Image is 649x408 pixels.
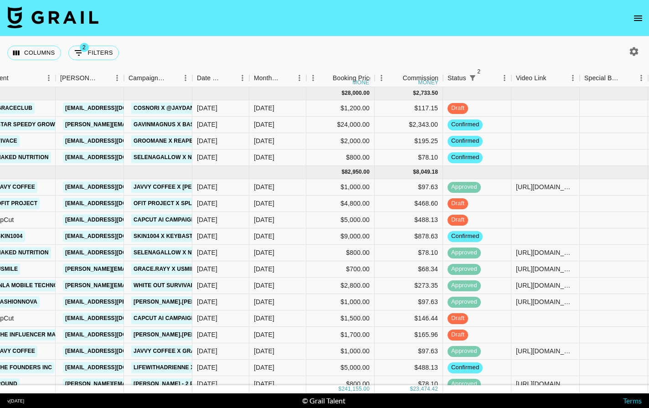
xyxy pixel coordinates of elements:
div: Commission [402,69,438,87]
div: Date Created [192,69,249,87]
div: $ [413,89,416,97]
div: Campaign (Type) [129,69,166,87]
div: Month Due [254,69,280,87]
a: [EMAIL_ADDRESS][DOMAIN_NAME] [63,329,165,341]
a: [EMAIL_ADDRESS][DOMAIN_NAME] [63,103,165,114]
div: $146.44 [375,310,443,327]
div: Aug '25 [254,182,274,191]
span: 2 [474,67,484,76]
div: 6/27/2025 [197,314,217,323]
div: $97.63 [375,179,443,196]
button: Menu [293,71,306,85]
div: Aug '25 [254,232,274,241]
a: [EMAIL_ADDRESS][DOMAIN_NAME] [63,135,165,147]
div: $273.35 [375,278,443,294]
button: Menu [498,71,511,85]
div: Sep '25 [254,153,274,162]
a: Gavinmagnus x Baseus [131,119,208,130]
div: Aug '25 [254,297,274,306]
a: [PERSON_NAME].[PERSON_NAME] X FashionNova [131,296,278,308]
div: $4,800.00 [306,196,375,212]
div: 6/13/2025 [197,153,217,162]
div: $97.63 [375,294,443,310]
div: $97.63 [375,343,443,360]
a: [EMAIL_ADDRESS][DOMAIN_NAME] [63,152,165,163]
a: Selenagallow X Naked Nutrition [131,247,242,258]
div: 7/21/2025 [197,232,217,241]
div: money [418,80,438,85]
a: [PERSON_NAME][EMAIL_ADDRESS][DOMAIN_NAME] [63,263,211,275]
div: $ [341,168,345,176]
a: [EMAIL_ADDRESS][DOMAIN_NAME] [63,247,165,258]
span: approved [448,248,481,257]
div: $800.00 [306,150,375,166]
div: https://www.tiktok.com/@jaydan.berry/video/7534394114280885535?_t=ZP-8yZd2eIi99C&_r=1 [516,182,575,191]
button: Menu [634,71,648,85]
a: [EMAIL_ADDRESS][DOMAIN_NAME] [63,181,165,193]
a: [EMAIL_ADDRESS][PERSON_NAME][DOMAIN_NAME] [63,296,211,308]
button: Sort [223,72,236,84]
div: Aug '25 [254,281,274,290]
button: Sort [622,72,634,84]
div: Sep '25 [254,120,274,129]
div: 7/21/2025 [197,330,217,339]
div: Video Link [511,69,580,87]
div: Campaign (Type) [124,69,192,87]
button: Menu [42,71,56,85]
a: White Out Survival | Gavinmagnus [131,280,243,291]
div: $195.25 [375,133,443,150]
span: confirmed [448,363,483,372]
div: 2,733.50 [416,89,438,97]
button: open drawer [629,9,647,27]
div: 7/28/2025 [197,363,217,372]
div: $5,000.00 [306,212,375,228]
a: Ofit Project x Splashtwinz [131,198,224,209]
span: confirmed [448,153,483,162]
a: [EMAIL_ADDRESS][DOMAIN_NAME] [63,346,165,357]
div: https://www.instagram.com/reel/DNTRbCItnBe/?igsh=OG9hNjFpdmduZXI0 [516,248,575,257]
div: $24,000.00 [306,117,375,133]
div: Sep '25 [254,136,274,145]
a: Javvy Coffee x Grace.rayy [131,346,221,357]
div: [PERSON_NAME] [60,69,98,87]
div: Aug '25 [254,379,274,388]
button: Sort [479,72,492,84]
a: COSNORI x @jaydan.[PERSON_NAME] [131,103,245,114]
button: Sort [280,72,293,84]
span: 2 [80,43,89,52]
a: Grace.rayy X Usmile [131,263,201,275]
div: 7/3/2025 [197,264,217,274]
div: 6/11/2025 [197,136,217,145]
div: 6/13/2025 [197,248,217,257]
span: approved [448,380,481,388]
div: Aug '25 [254,346,274,356]
div: $ [413,168,416,176]
span: approved [448,298,481,306]
div: $165.96 [375,327,443,343]
div: $ [339,385,342,393]
span: approved [448,347,481,356]
div: 6/3/2025 [197,297,217,306]
div: Aug '25 [254,330,274,339]
div: $878.63 [375,228,443,245]
span: draft [448,199,468,208]
a: lifewithadrienne x Anua [131,362,214,373]
span: confirmed [448,232,483,241]
div: Special Booking Type [580,69,648,87]
div: 8,049.18 [416,168,438,176]
button: Menu [236,71,249,85]
a: Selenagallow X Naked Nutrition [131,152,242,163]
span: confirmed [448,120,483,129]
div: 28,000.00 [345,89,370,97]
img: Grail Talent [7,6,98,28]
a: [EMAIL_ADDRESS][DOMAIN_NAME] [63,231,165,242]
div: Aug '25 [254,199,274,208]
div: 7/18/2025 [197,346,217,356]
div: Sep '25 [254,103,274,113]
button: Show filters [68,46,119,60]
div: $1,500.00 [306,310,375,327]
div: 7/31/2025 [197,379,217,388]
div: $78.10 [375,245,443,261]
div: $68.34 [375,261,443,278]
a: GROOMANE X Reaperdame [131,135,216,147]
